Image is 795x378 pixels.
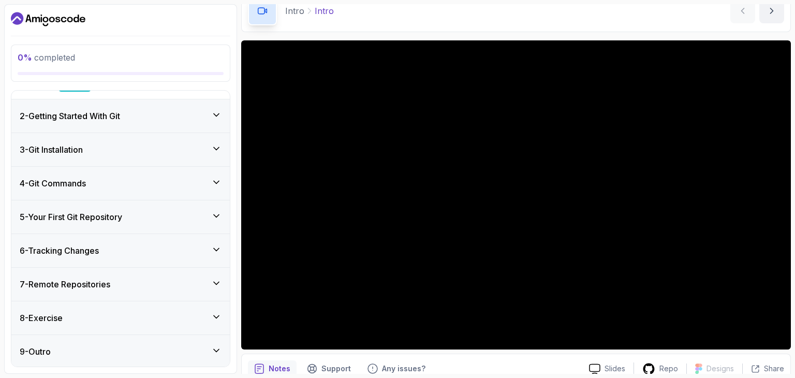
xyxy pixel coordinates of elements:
p: Repo [659,364,678,374]
button: 9-Outro [11,335,230,368]
button: 4-Git Commands [11,167,230,200]
h3: 5 - Your First Git Repository [20,211,122,223]
button: Share [742,364,784,374]
button: 5-Your First Git Repository [11,200,230,234]
p: Designs [706,364,734,374]
button: 2-Getting Started With Git [11,99,230,133]
p: Intro [315,5,334,17]
button: 7-Remote Repositories [11,268,230,301]
iframe: 1 - Intro [241,40,791,350]
p: Slides [605,364,625,374]
h3: 2 - Getting Started With Git [20,110,120,122]
h3: 8 - Exercise [20,312,63,324]
p: Any issues? [382,364,425,374]
p: Support [321,364,351,374]
span: completed [18,52,75,63]
button: Feedback button [361,360,432,377]
h3: 9 - Outro [20,345,51,358]
a: Dashboard [11,11,85,27]
span: 0 % [18,52,32,63]
a: Slides [581,364,634,374]
h3: 7 - Remote Repositories [20,278,110,290]
button: Support button [301,360,357,377]
h3: 4 - Git Commands [20,177,86,190]
p: Notes [269,364,290,374]
button: notes button [248,360,297,377]
a: Repo [634,362,686,375]
button: 6-Tracking Changes [11,234,230,267]
button: 8-Exercise [11,301,230,335]
button: 3-Git Installation [11,133,230,166]
p: Intro [285,5,304,17]
p: Share [764,364,784,374]
h3: 6 - Tracking Changes [20,244,99,257]
h3: 3 - Git Installation [20,143,83,156]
